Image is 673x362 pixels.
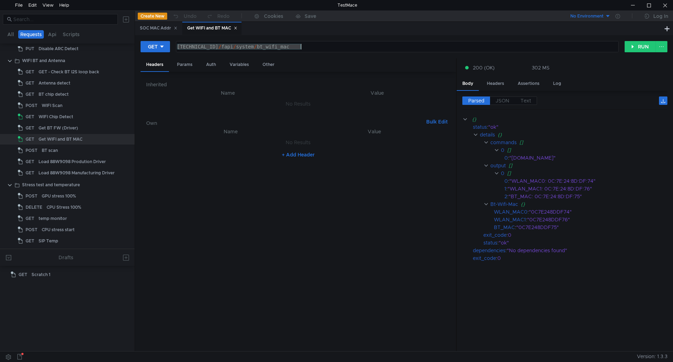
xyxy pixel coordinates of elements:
div: Load 88W9098 Prodution Driver [39,156,106,167]
div: : [494,216,667,223]
div: Body [457,77,479,91]
span: GET [26,89,34,100]
div: 0 [508,231,659,239]
button: Scripts [61,30,82,39]
div: SOC MAC Addr [140,25,177,32]
div: 302 MS [532,65,550,71]
div: : [494,223,667,231]
div: IOC Temp [39,247,59,257]
span: DELETE [26,202,42,213]
div: : [494,208,667,216]
div: GPU stress 100% [42,191,76,201]
div: : [483,239,667,247]
div: GET - Check BT I2S loop back [39,67,99,77]
h6: Inherited [146,80,450,89]
div: Get WIFI and BT MAC [39,134,82,145]
nz-embed-empty: No Results [286,139,311,146]
th: Value [304,89,450,97]
div: WLAN_MAC1 [494,216,526,223]
div: : [473,123,667,131]
div: "ok" [499,239,658,247]
div: temp monitor [39,213,67,224]
div: status [483,239,497,247]
div: "0C7E248DDF76" [527,216,659,223]
div: BT chip detect [39,89,69,100]
span: GET [19,269,27,280]
div: Scratch 1 [32,269,50,280]
div: Stress test and temperature [22,180,80,190]
h6: Own [146,119,423,127]
div: Log In [653,12,668,20]
div: : [504,154,667,162]
div: Disable ARC Detect [39,43,79,54]
div: No Environment [570,13,604,20]
span: 200 (OK) [473,64,495,72]
div: Log [548,77,567,90]
div: output [490,162,506,169]
span: GET [26,123,34,133]
div: WIFI BT and Antenna [22,55,65,66]
span: GET [26,168,34,178]
div: : [483,231,667,239]
div: : [504,177,667,185]
div: "BT_MAC: 0C:7E:24:8D:DF:75" [509,193,658,200]
div: WIFI Chip Detect [39,112,73,122]
div: Headers [141,58,169,72]
div: details [480,131,495,139]
span: GET [26,247,34,257]
th: Value [304,127,445,136]
div: BT scan [42,145,58,156]
span: GET [26,112,34,122]
span: GET [26,78,34,88]
span: GET [26,134,34,145]
span: GET [26,236,34,246]
span: JSON [496,98,509,104]
div: CPU stress start [42,224,75,235]
div: "0C7E248DDF74" [529,208,660,216]
div: Get BT FW (Driver) [39,123,78,133]
div: [] [507,169,658,177]
div: BT_MAC [494,223,515,231]
div: : [504,193,667,200]
div: Antenna detect [39,78,70,88]
div: 0 [504,154,508,162]
div: Undo [184,12,197,20]
div: {} [472,115,658,123]
div: Assertions [512,77,545,90]
span: Parsed [468,98,484,104]
div: : [473,254,667,262]
div: Redo [217,12,230,20]
span: PUT [26,43,34,54]
div: WLAN_MAC0 [494,208,528,216]
div: Other [257,58,280,71]
div: dependencies [473,247,505,254]
th: Name [157,127,304,136]
div: 0 [501,146,504,154]
button: + Add Header [279,150,318,159]
div: [] [519,139,659,146]
div: Get WIFI and BT MAC [187,25,237,32]
span: POST [26,191,38,201]
div: [] [509,162,658,169]
div: exit_code [483,231,507,239]
nz-embed-empty: No Results [286,101,311,107]
div: 0 [504,177,508,185]
div: Headers [481,77,510,90]
button: Redo [202,11,234,21]
div: {} [521,200,659,208]
div: "WLAN_MAC0: 0C:7E:24:8D:DF:74" [509,177,658,185]
button: Bulk Edit [423,118,450,126]
div: Drafts [59,253,73,262]
div: 0 [497,254,659,262]
span: GET [26,156,34,167]
div: 0 [501,169,504,177]
button: GET [141,41,170,52]
span: Version: 1.3.3 [637,351,667,362]
div: SIP Temp [39,236,58,246]
button: No Environment [562,11,611,22]
div: exit_code [473,254,496,262]
div: : [473,247,667,254]
div: "ok" [488,123,658,131]
div: commands [490,139,517,146]
div: Auth [200,58,222,71]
